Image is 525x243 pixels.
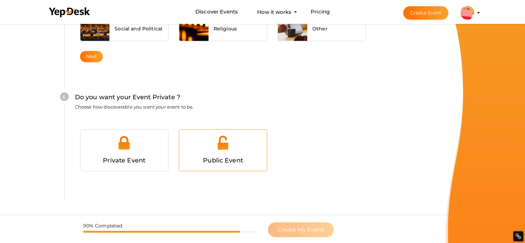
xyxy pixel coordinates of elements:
button: Create Event [403,6,449,20]
div: Restore Info Box &#10;&#10;NoFollow Info:&#10; META-Robots NoFollow: &#09;true&#10; META-Robots N... [515,233,522,240]
span: Create My Event [278,226,324,233]
button: Next [80,51,103,62]
span: Religious [214,25,237,32]
img: private-event.svg [116,135,132,150]
label: 90% Completed [83,222,123,229]
img: UGWLAOJG_small.jpeg [460,6,474,20]
span: Other [312,25,328,32]
button: How it works [255,6,293,18]
div: 6 [60,92,69,101]
img: public-event.svg [215,135,231,150]
a: Discover Events [195,6,238,18]
span: Social and Political [115,25,162,32]
label: Do you want your Event Private ? [75,92,180,102]
span: Private Event [103,157,145,164]
button: Create My Event [268,222,334,237]
a: Pricing [311,6,330,18]
label: Choose how discoverable you want your event to be. [75,104,194,110]
span: Public Event [203,157,243,164]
